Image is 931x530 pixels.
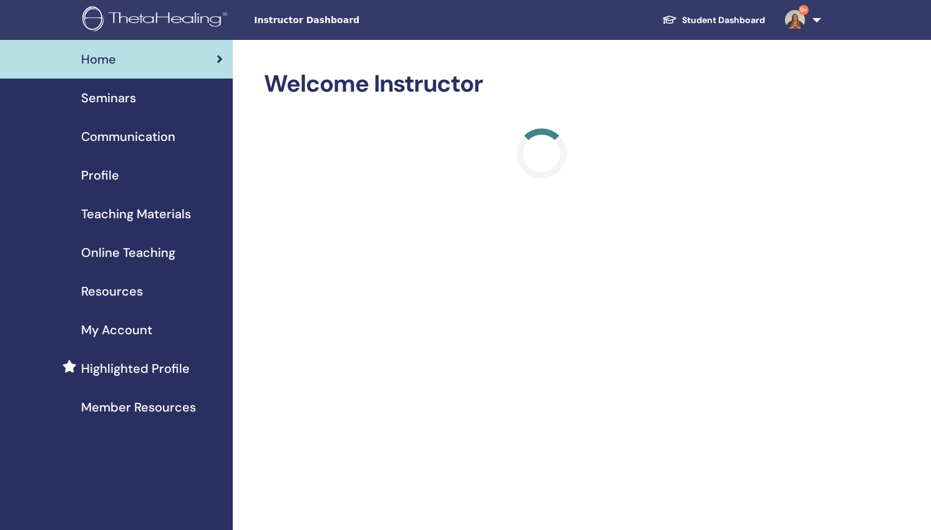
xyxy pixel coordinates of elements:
span: Member Resources [81,398,196,417]
img: default.jpg [785,10,805,30]
span: Profile [81,166,119,185]
span: Online Teaching [81,243,175,262]
span: Seminars [81,89,136,107]
span: Teaching Materials [81,205,191,223]
span: Communication [81,127,175,146]
span: Highlighted Profile [81,359,190,378]
span: 9+ [799,5,809,15]
a: Student Dashboard [652,9,775,32]
img: graduation-cap-white.svg [662,14,677,25]
img: logo.png [82,6,232,34]
h2: Welcome Instructor [264,70,819,99]
span: Instructor Dashboard [254,14,441,27]
span: My Account [81,320,152,339]
span: Resources [81,282,143,301]
span: Home [81,50,116,69]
